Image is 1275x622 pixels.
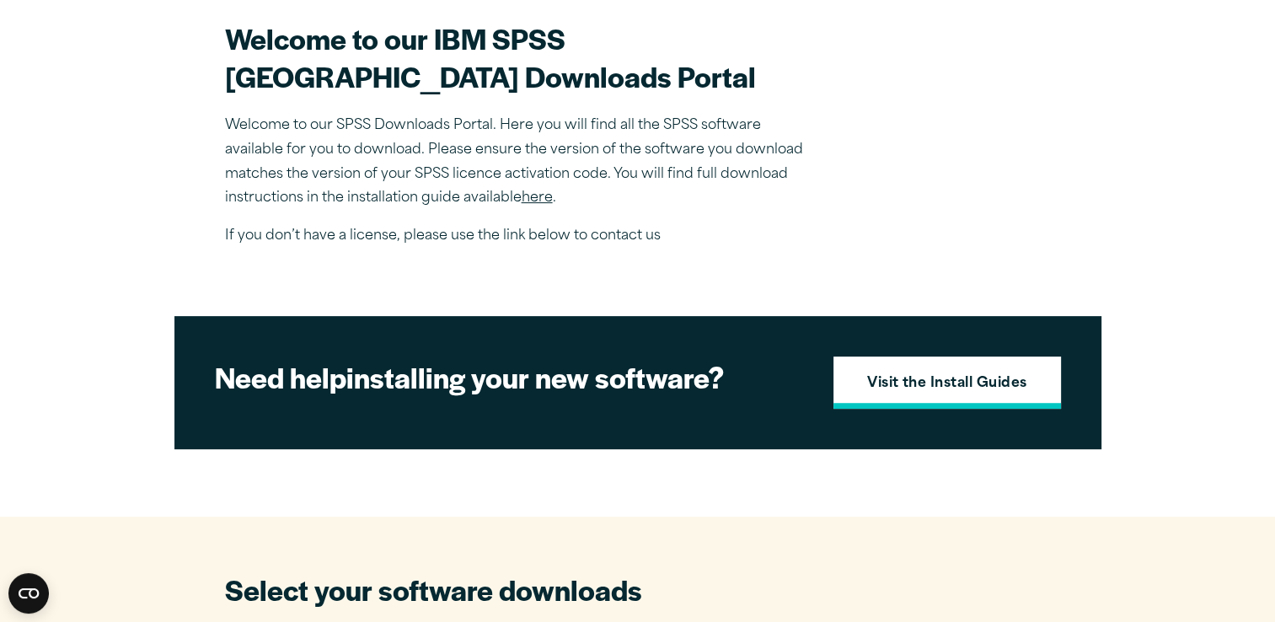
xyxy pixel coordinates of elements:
h2: Welcome to our IBM SPSS [GEOGRAPHIC_DATA] Downloads Portal [225,19,815,95]
strong: Need help [215,357,346,397]
button: Open CMP widget [8,573,49,614]
h2: installing your new software? [215,358,805,396]
p: If you don’t have a license, please use the link below to contact us [225,224,815,249]
p: Welcome to our SPSS Downloads Portal. Here you will find all the SPSS software available for you ... [225,114,815,211]
a: Visit the Install Guides [833,357,1061,409]
strong: Visit the Install Guides [867,373,1027,395]
a: here [522,191,553,205]
h2: Select your software downloads [225,571,790,609]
